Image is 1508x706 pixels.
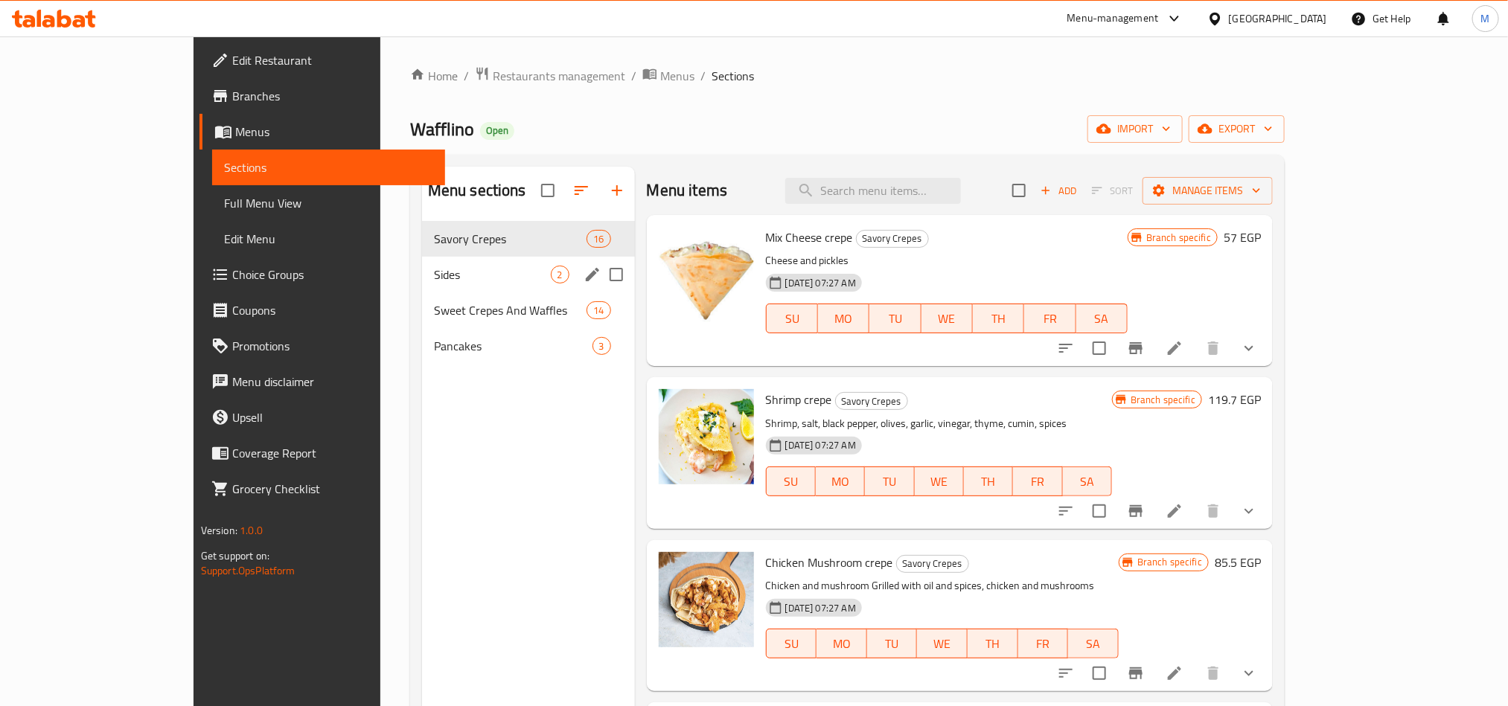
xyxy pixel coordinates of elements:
button: sort-choices [1048,493,1084,529]
button: Branch-specific-item [1118,655,1154,691]
button: delete [1195,330,1231,366]
a: Full Menu View [212,185,445,221]
div: items [551,266,569,283]
img: Chicken Mushroom crepe [659,552,754,647]
div: Sweet Crepes And Waffles14 [422,292,635,328]
span: Add item [1035,179,1082,202]
a: Edit Menu [212,221,445,257]
span: Sweet Crepes And Waffles [434,301,587,319]
span: Select all sections [532,175,563,206]
a: Choice Groups [199,257,445,292]
span: SU [773,471,810,492]
span: 1.0.0 [240,521,263,540]
span: SA [1069,471,1106,492]
span: SU [773,633,811,655]
button: FR [1018,629,1069,658]
span: Version: [201,521,237,540]
span: Sections [224,158,433,176]
span: FR [1030,308,1070,330]
span: Pancakes [434,337,592,355]
button: delete [1195,493,1231,529]
h2: Menu sections [428,179,526,202]
span: WE [921,471,958,492]
button: SA [1063,466,1112,496]
span: TH [974,633,1012,655]
span: [DATE] 07:27 AM [779,601,862,615]
button: MO [817,629,867,658]
span: WE [927,308,967,330]
div: Savory Crepes [835,392,908,410]
a: Edit menu item [1166,339,1183,357]
button: Branch-specific-item [1118,330,1154,366]
button: Branch-specific-item [1118,493,1154,529]
span: WE [923,633,962,655]
h6: 119.7 EGP [1208,389,1261,410]
span: TH [970,471,1007,492]
p: Chicken and mushroom Grilled with oil and spices, chicken and mushrooms [766,577,1119,595]
li: / [631,67,636,85]
span: Restaurants management [493,67,625,85]
button: export [1189,115,1285,143]
span: Mix Cheese crepe [766,226,853,248]
span: MO [822,633,861,655]
span: Branch specific [1140,231,1217,245]
span: SU [773,308,812,330]
button: TU [867,629,918,658]
button: TH [964,466,1013,496]
span: Select to update [1084,333,1115,364]
svg: Show Choices [1240,664,1258,682]
a: Edit menu item [1166,664,1183,682]
p: Cheese and pickles [766,251,1128,270]
span: Chicken Mushroom crepe [766,551,893,574]
span: Coverage Report [232,444,433,462]
h2: Menu items [647,179,728,202]
span: M [1481,10,1490,27]
img: Mix Cheese crepe [659,227,754,322]
div: items [587,230,610,248]
span: Upsell [232,408,433,426]
span: Manage items [1154,182,1261,200]
a: Sections [212,150,445,185]
button: show more [1231,655,1267,691]
li: / [464,67,469,85]
a: Restaurants management [475,66,625,86]
a: Coupons [199,292,445,328]
button: Add [1035,179,1082,202]
a: Edit Restaurant [199,42,445,78]
span: 14 [587,304,610,318]
button: WE [921,304,973,333]
button: FR [1024,304,1076,333]
span: Select section [1003,175,1035,206]
button: FR [1013,466,1062,496]
span: SA [1074,633,1113,655]
a: Grocery Checklist [199,471,445,507]
button: delete [1195,655,1231,691]
span: Select section first [1082,179,1143,202]
span: MO [824,308,863,330]
span: Promotions [232,337,433,355]
button: TU [869,304,921,333]
button: Manage items [1143,177,1273,205]
button: SU [766,629,817,658]
span: SA [1082,308,1122,330]
span: Wafflino [410,112,474,146]
a: Menus [642,66,694,86]
a: Coverage Report [199,435,445,471]
button: TU [865,466,914,496]
span: Menus [235,123,433,141]
button: TH [973,304,1024,333]
button: SU [766,304,818,333]
button: sort-choices [1048,655,1084,691]
input: search [785,178,961,204]
span: Savory Crepes [836,393,907,410]
span: Savory Crepes [857,230,928,247]
span: Choice Groups [232,266,433,283]
span: [DATE] 07:27 AM [779,438,862,452]
span: Menus [660,67,694,85]
button: SA [1068,629,1119,658]
span: Sort sections [563,173,599,208]
span: Savory Crepes [434,230,587,248]
svg: Show Choices [1240,339,1258,357]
